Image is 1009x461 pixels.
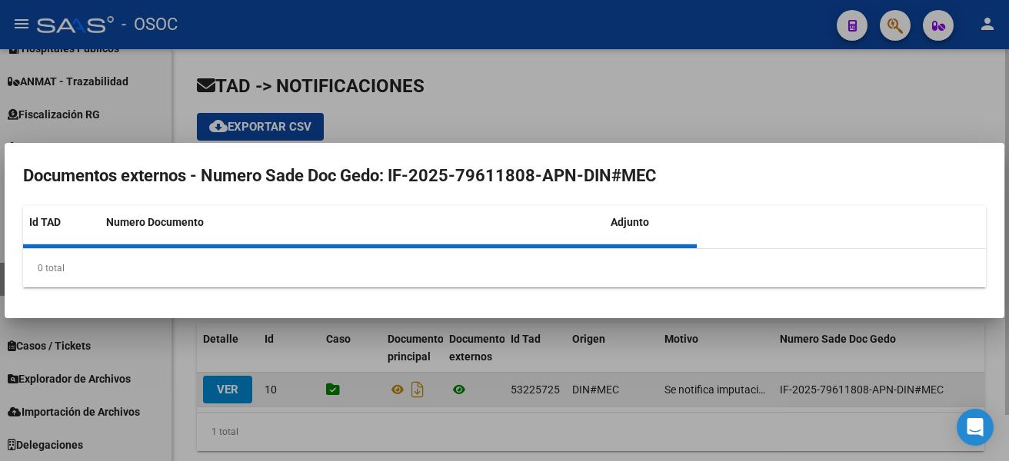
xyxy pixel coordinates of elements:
div: 0 total [23,249,986,287]
datatable-header-cell: Adjunto [604,206,697,239]
datatable-header-cell: Id TAD [23,206,100,239]
span: Id TAD [29,216,61,228]
datatable-header-cell: Numero Documento [100,206,604,239]
span: Numero Documento [106,216,204,228]
div: Open Intercom Messenger [957,409,994,446]
h2: Documentos externos - Numero Sade Doc Gedo: IF-2025-79611808-APN-DIN#MEC [23,161,986,191]
span: Adjunto [611,216,649,228]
